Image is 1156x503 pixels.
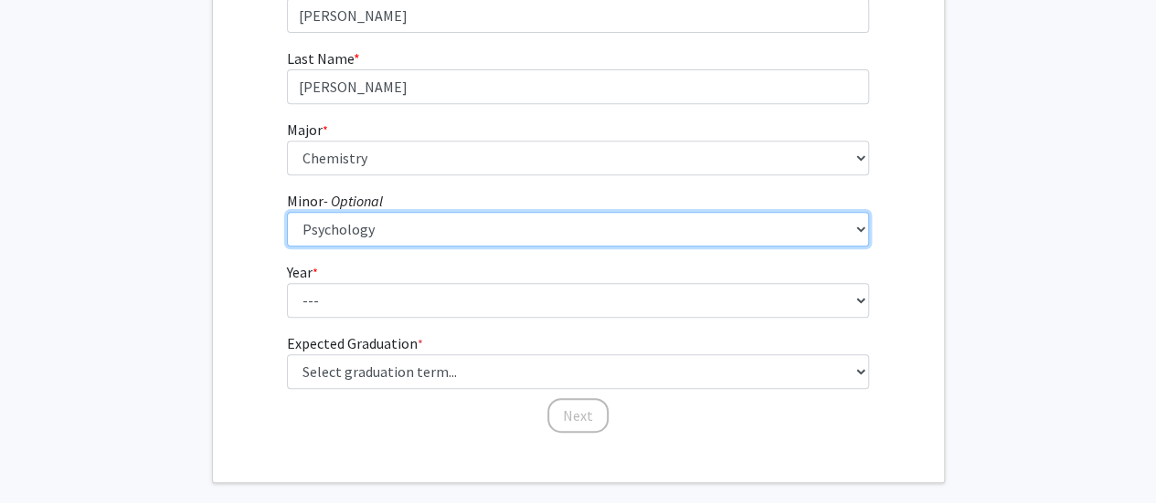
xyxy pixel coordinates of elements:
[287,190,383,212] label: Minor
[14,421,78,489] iframe: Chat
[287,119,328,141] label: Major
[287,261,318,283] label: Year
[323,192,383,210] i: - Optional
[287,332,423,354] label: Expected Graduation
[547,398,609,433] button: Next
[287,49,354,68] span: Last Name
